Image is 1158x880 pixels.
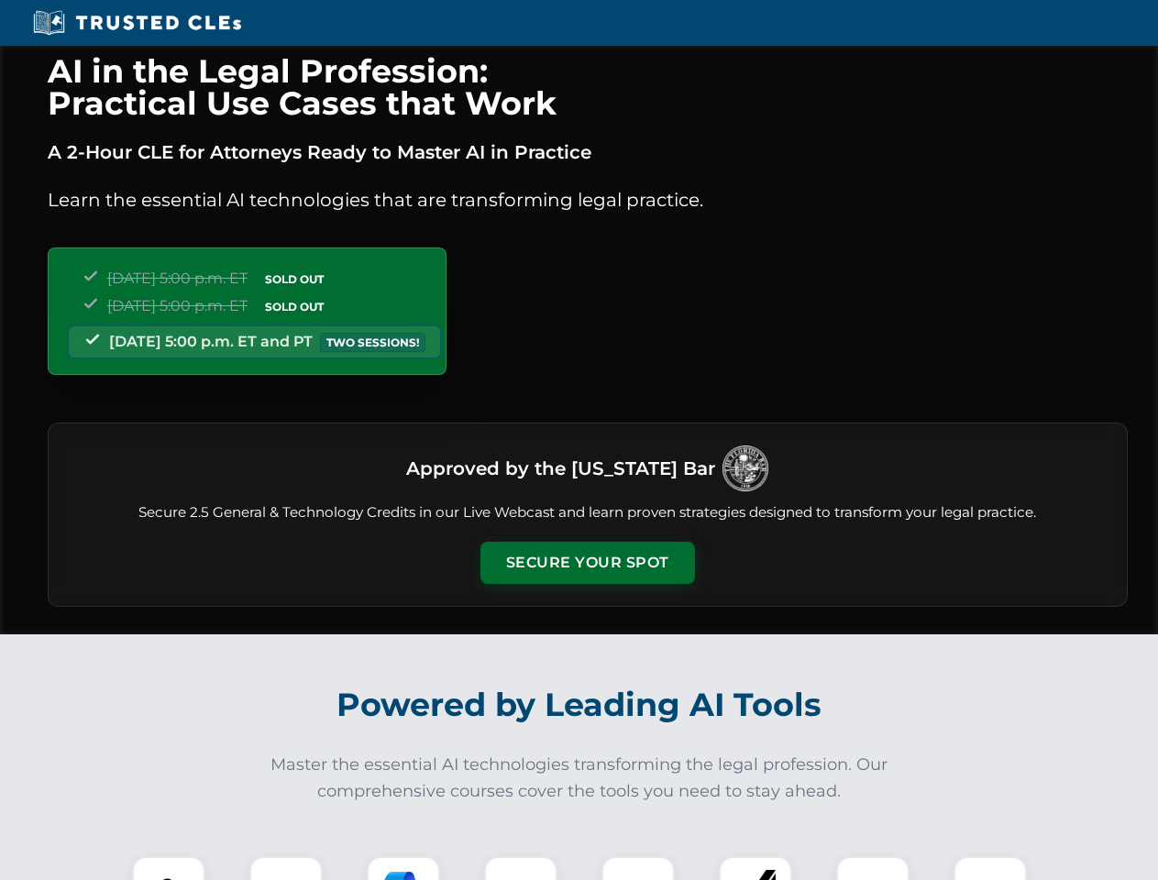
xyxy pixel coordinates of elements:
img: Trusted CLEs [28,9,247,37]
h1: AI in the Legal Profession: Practical Use Cases that Work [48,55,1128,119]
h2: Powered by Leading AI Tools [72,673,1087,737]
p: Learn the essential AI technologies that are transforming legal practice. [48,185,1128,214]
h3: Approved by the [US_STATE] Bar [406,452,715,485]
span: SOLD OUT [259,269,330,289]
img: Logo [722,445,768,491]
span: [DATE] 5:00 p.m. ET [107,297,248,314]
button: Secure Your Spot [480,542,695,584]
p: Secure 2.5 General & Technology Credits in our Live Webcast and learn proven strategies designed ... [71,502,1105,523]
p: A 2-Hour CLE for Attorneys Ready to Master AI in Practice [48,137,1128,167]
span: SOLD OUT [259,297,330,316]
p: Master the essential AI technologies transforming the legal profession. Our comprehensive courses... [259,752,900,805]
span: [DATE] 5:00 p.m. ET [107,269,248,287]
